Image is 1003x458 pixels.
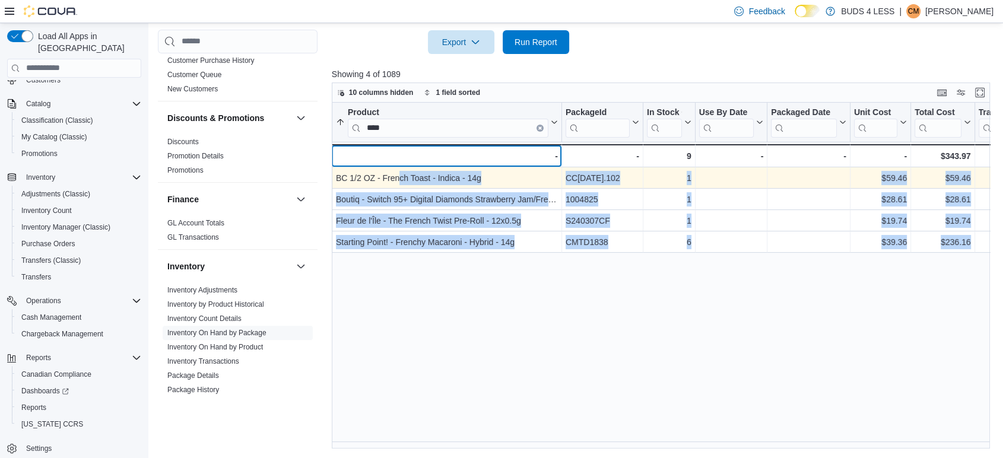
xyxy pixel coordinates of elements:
span: Chargeback Management [17,327,141,341]
a: Canadian Compliance [17,367,96,381]
button: Unit Cost [854,107,907,137]
div: In Stock Qty [647,107,682,137]
a: [US_STATE] CCRS [17,417,88,431]
a: Customers [21,73,65,87]
span: Inventory Count [21,206,72,215]
div: Catherine McArton [906,4,921,18]
h3: Discounts & Promotions [167,112,264,124]
button: Promotions [12,145,146,162]
a: Package Details [167,371,219,380]
h3: Finance [167,193,199,205]
div: - [854,149,907,163]
span: Catalog [26,99,50,109]
span: Transfers [17,270,141,284]
a: Inventory by Product Historical [167,300,264,308]
div: Unit Cost [854,107,897,118]
a: Settings [21,441,56,456]
div: 1004825 [566,192,639,206]
button: Use By Date [699,107,763,137]
div: CC[DATE].102 [566,171,639,185]
a: Customer Queue [167,71,221,79]
div: 1 [647,171,691,185]
a: Chargeback Management [17,327,108,341]
a: Classification (Classic) [17,113,98,128]
span: Reports [17,400,141,415]
button: Purchase Orders [12,236,146,252]
div: 1 [647,192,691,206]
button: 1 field sorted [419,85,485,100]
a: Inventory Count Details [167,314,242,323]
a: Transfers [17,270,56,284]
a: Adjustments (Classic) [17,187,95,201]
span: My Catalog (Classic) [17,130,141,144]
button: Discounts & Promotions [294,111,308,125]
span: Inventory Manager (Classic) [17,220,141,234]
button: Finance [294,192,308,206]
a: Package History [167,386,219,394]
button: Adjustments (Classic) [12,186,146,202]
a: Inventory Adjustments [167,286,237,294]
a: Transfers (Classic) [17,253,85,268]
button: Chargeback Management [12,326,146,342]
button: Enter fullscreen [973,85,987,100]
div: Fleur de l'Île - The French Twist Pre-Roll - 12x0.5g [336,214,558,228]
button: Inventory Count [12,202,146,219]
span: Transfers (Classic) [17,253,141,268]
button: ProductClear input [336,107,558,137]
button: Total Cost [915,107,970,137]
span: Reports [26,353,51,362]
button: Catalog [21,97,55,111]
h3: Inventory [167,260,205,272]
span: Classification (Classic) [17,113,141,128]
span: Inventory Transactions [167,357,239,366]
span: Operations [26,296,61,306]
span: [US_STATE] CCRS [21,419,83,429]
div: Use By Date [699,107,754,118]
button: Inventory [21,170,60,185]
span: GL Transactions [167,233,219,242]
div: Boutiq - Switch 95+ Digital Diamonds Strawberry Jam/French Toast AIO - Sativa - 1g [336,192,558,206]
div: Packaged Date [771,107,837,137]
button: Canadian Compliance [12,366,146,383]
a: Customer Purchase History [167,56,255,65]
span: Catalog [21,97,141,111]
span: Customers [26,75,61,85]
button: [US_STATE] CCRS [12,416,146,432]
button: PackageId [566,107,639,137]
button: Reports [2,349,146,366]
div: - [335,149,558,163]
div: - [699,149,763,163]
div: $19.74 [915,214,970,228]
div: 9 [647,149,691,163]
button: Keyboard shortcuts [935,85,949,100]
button: Reports [12,399,146,416]
span: Dashboards [17,384,141,398]
span: Feedback [748,5,785,17]
button: Packaged Date [771,107,846,137]
span: Package History [167,385,219,395]
div: - [771,149,846,163]
span: Dark Mode [795,17,795,18]
div: In Stock Qty [647,107,682,118]
span: Inventory Adjustments [167,285,237,295]
button: Discounts & Promotions [167,112,291,124]
a: Promotions [167,166,204,174]
div: PackageId [566,107,630,118]
a: Inventory Count [17,203,77,218]
span: Transfers [21,272,51,282]
span: Inventory Count [17,203,141,218]
span: CM [908,4,919,18]
a: GL Account Totals [167,219,224,227]
div: PackageId [566,107,630,137]
button: Run Report [503,30,569,54]
span: Purchase Orders [17,237,141,251]
button: Customers [2,71,146,88]
span: Inventory On Hand by Package [167,328,266,338]
a: New Customers [167,85,218,93]
a: My Catalog (Classic) [17,130,92,144]
button: Inventory [294,259,308,273]
div: Starting Point! - Frenchy Macaroni - Hybrid - 14g [336,235,558,249]
span: Inventory Manager (Classic) [21,222,110,232]
input: Dark Mode [795,5,820,17]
